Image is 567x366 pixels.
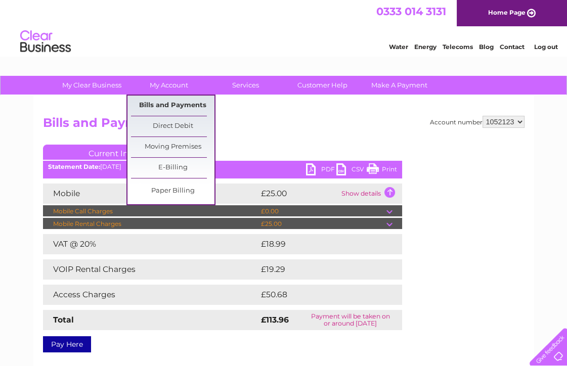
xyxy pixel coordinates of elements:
[43,205,258,217] td: Mobile Call Charges
[258,285,382,305] td: £50.68
[430,116,525,128] div: Account number
[261,315,289,325] strong: £113.96
[258,218,386,230] td: £25.00
[43,285,258,305] td: Access Charges
[131,158,214,178] a: E-Billing
[339,184,402,204] td: Show details
[204,76,287,95] a: Services
[53,315,74,325] strong: Total
[336,163,367,178] a: CSV
[48,163,100,170] b: Statement Date:
[258,184,339,204] td: £25.00
[281,76,364,95] a: Customer Help
[43,184,258,204] td: Mobile
[50,76,134,95] a: My Clear Business
[367,163,397,178] a: Print
[376,5,446,18] a: 0333 014 3131
[479,43,494,51] a: Blog
[298,310,402,330] td: Payment will be taken on or around [DATE]
[43,336,91,352] a: Pay Here
[45,6,523,49] div: Clear Business is a trading name of Verastar Limited (registered in [GEOGRAPHIC_DATA] No. 3667643...
[131,116,214,136] a: Direct Debit
[43,145,195,160] a: Current Invoice
[306,163,336,178] a: PDF
[43,234,258,254] td: VAT @ 20%
[258,234,381,254] td: £18.99
[20,26,71,57] img: logo.png
[131,96,214,116] a: Bills and Payments
[358,76,441,95] a: Make A Payment
[534,43,557,51] a: Log out
[43,163,402,170] div: [DATE]
[443,43,473,51] a: Telecoms
[258,259,381,280] td: £19.29
[43,218,258,230] td: Mobile Rental Charges
[131,137,214,157] a: Moving Premises
[43,259,258,280] td: VOIP Rental Charges
[131,181,214,201] a: Paper Billing
[258,205,386,217] td: £0.00
[389,43,408,51] a: Water
[127,76,210,95] a: My Account
[500,43,525,51] a: Contact
[43,116,525,135] h2: Bills and Payments
[414,43,437,51] a: Energy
